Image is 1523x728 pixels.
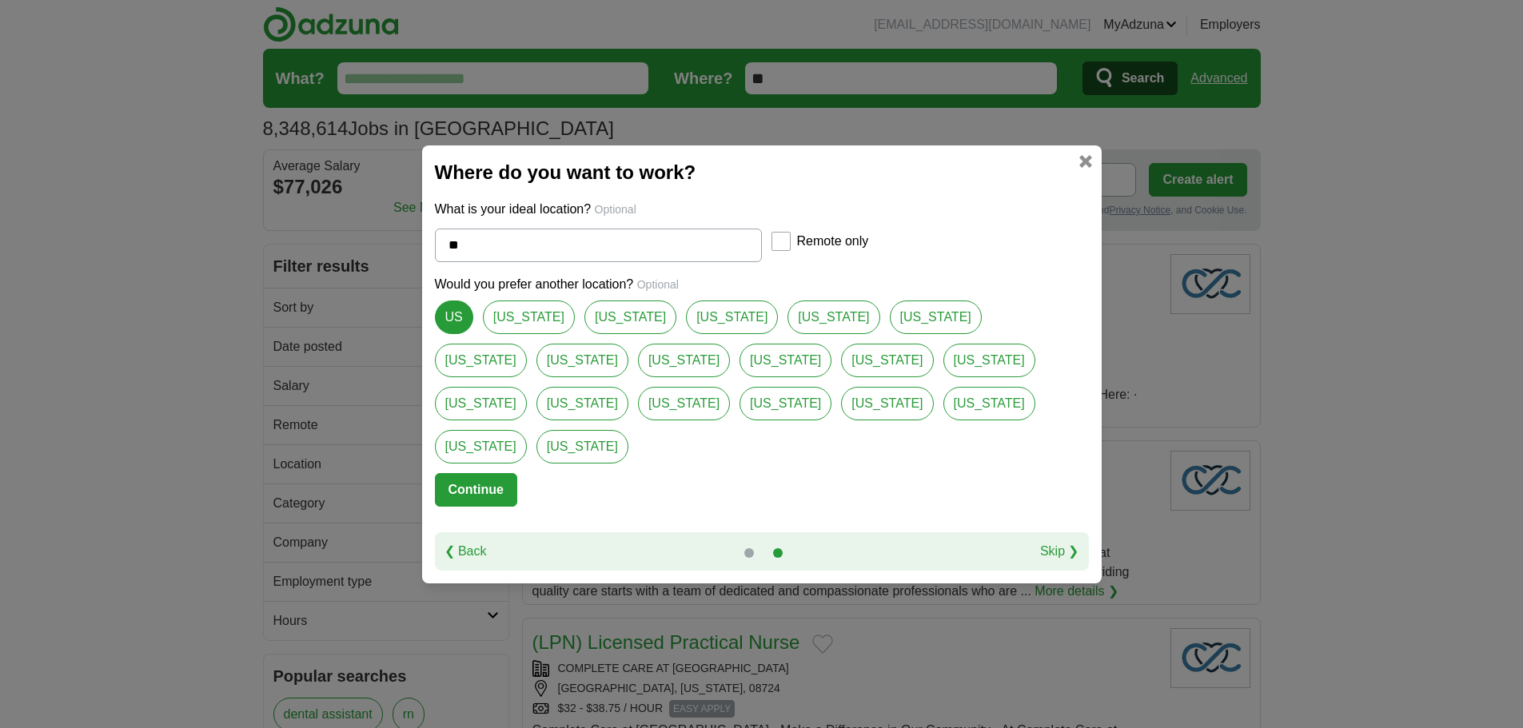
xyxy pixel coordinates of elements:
[943,344,1035,377] a: [US_STATE]
[435,344,527,377] a: [US_STATE]
[740,344,831,377] a: [US_STATE]
[638,344,730,377] a: [US_STATE]
[595,203,636,216] span: Optional
[890,300,982,334] a: [US_STATE]
[740,387,831,420] a: [US_STATE]
[787,300,879,334] a: [US_STATE]
[435,473,517,507] button: Continue
[435,300,473,334] a: US
[435,430,527,463] a: [US_STATE]
[943,387,1035,420] a: [US_STATE]
[584,300,676,334] a: [US_STATE]
[841,387,933,420] a: [US_STATE]
[1040,542,1079,561] a: Skip ❯
[536,430,628,463] a: [US_STATE]
[435,275,1089,294] p: Would you prefer another location?
[435,200,1089,219] p: What is your ideal location?
[536,344,628,377] a: [US_STATE]
[435,158,1089,187] h2: Where do you want to work?
[483,300,575,334] a: [US_STATE]
[686,300,778,334] a: [US_STATE]
[841,344,933,377] a: [US_STATE]
[797,232,869,251] label: Remote only
[445,542,487,561] a: ❮ Back
[638,387,730,420] a: [US_STATE]
[435,387,527,420] a: [US_STATE]
[637,278,679,291] span: Optional
[536,387,628,420] a: [US_STATE]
